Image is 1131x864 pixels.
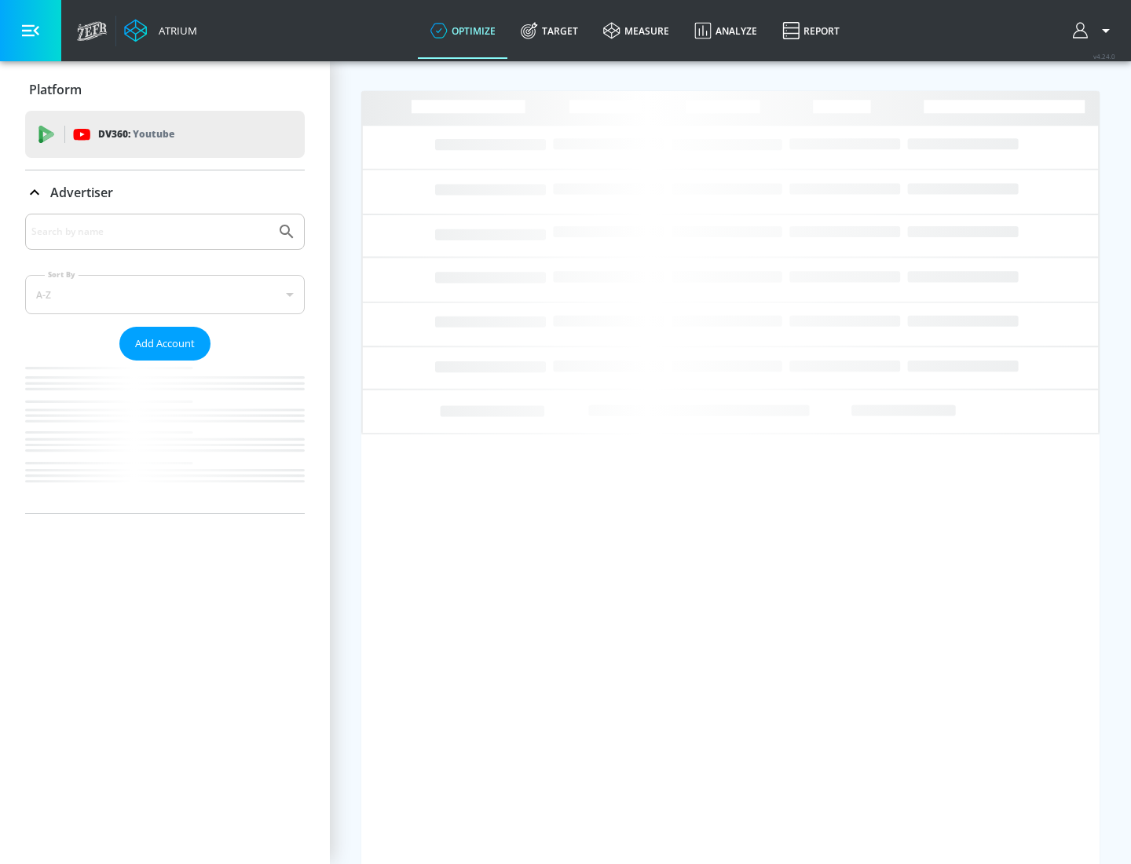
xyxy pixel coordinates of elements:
p: Youtube [133,126,174,142]
a: measure [591,2,682,59]
a: Atrium [124,19,197,42]
div: A-Z [25,275,305,314]
p: DV360: [98,126,174,143]
p: Platform [29,81,82,98]
nav: list of Advertiser [25,361,305,513]
label: Sort By [45,269,79,280]
div: Platform [25,68,305,112]
div: Advertiser [25,170,305,214]
div: Advertiser [25,214,305,513]
a: Analyze [682,2,770,59]
div: Atrium [152,24,197,38]
a: Report [770,2,852,59]
input: Search by name [31,221,269,242]
a: Target [508,2,591,59]
p: Advertiser [50,184,113,201]
span: Add Account [135,335,195,353]
div: DV360: Youtube [25,111,305,158]
a: optimize [418,2,508,59]
span: v 4.24.0 [1093,52,1115,60]
button: Add Account [119,327,210,361]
